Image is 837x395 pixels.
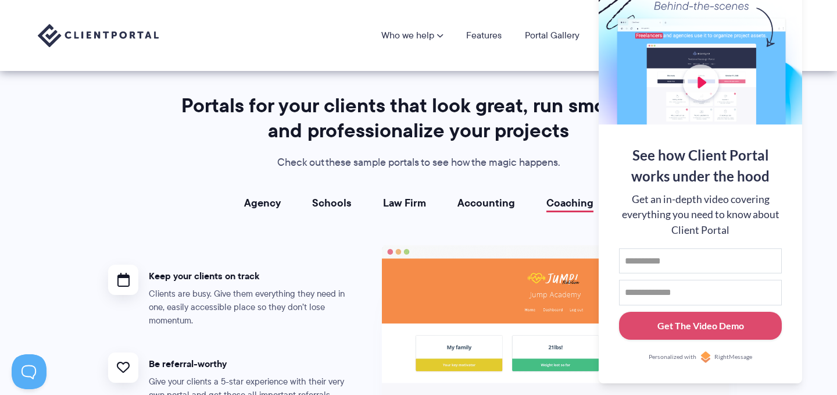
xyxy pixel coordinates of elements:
[619,312,782,340] button: Get The Video Demo
[700,351,711,363] img: Personalized with RightMessage
[176,93,661,143] h2: Portals for your clients that look great, run smoothly, and professionalize your projects
[312,197,352,209] a: Schools
[149,270,346,282] h4: Keep your clients on track
[657,319,744,333] div: Get The Video Demo
[619,145,782,187] div: See how Client Portal works under the hood
[619,192,782,238] div: Get an in-depth video covering everything you need to know about Client Portal
[457,197,515,209] a: Accounting
[244,197,281,209] a: Agency
[383,197,426,209] a: Law Firm
[546,197,593,209] a: Coaching
[466,31,502,40] a: Features
[149,287,346,328] p: Clients are busy. Give them everything they need in one, easily accessible place so they don’t lo...
[525,31,580,40] a: Portal Gallery
[12,354,46,389] iframe: Toggle Customer Support
[619,351,782,363] a: Personalized withRightMessage
[714,353,752,362] span: RightMessage
[649,353,696,362] span: Personalized with
[381,31,443,40] a: Who we help
[149,358,346,370] h4: Be referral-worthy
[176,154,661,172] p: Check out these sample portals to see how the magic happens.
